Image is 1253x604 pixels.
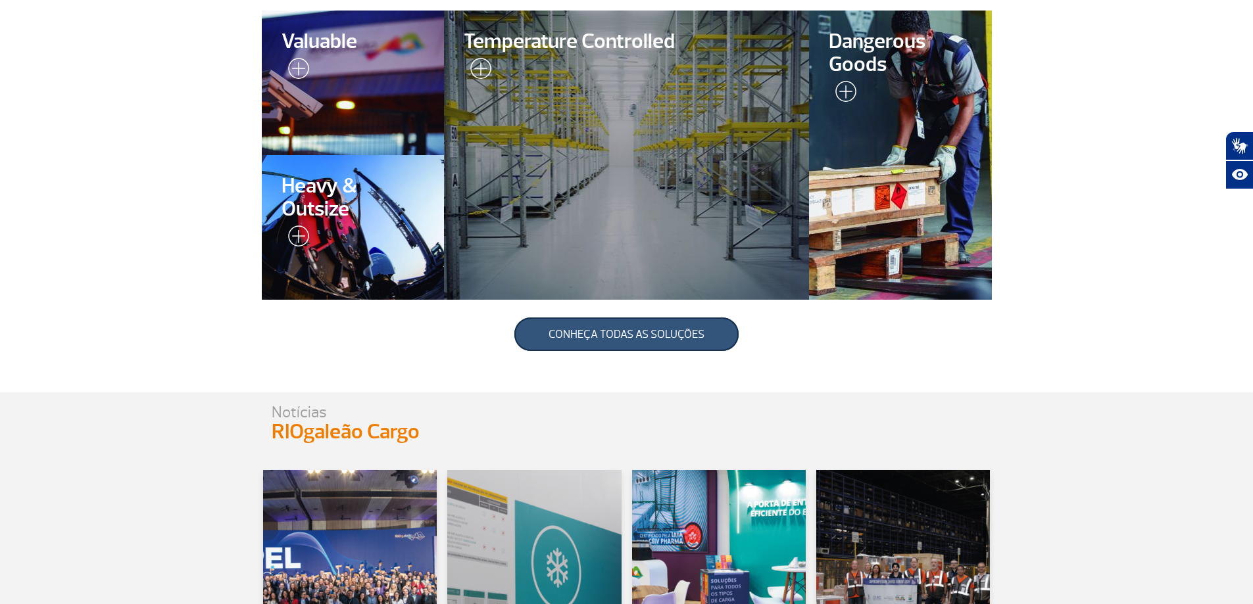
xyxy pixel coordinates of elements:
[809,11,992,300] a: Dangerous Goods
[1225,131,1253,160] button: Abrir tradutor de língua de sinais.
[282,30,425,53] span: Valuable
[444,11,809,300] a: Temperature Controlled
[829,81,856,107] img: leia-mais
[282,225,309,252] img: leia-mais
[282,58,309,84] img: leia-mais
[262,155,445,300] a: Heavy & Outsize
[829,30,972,76] span: Dangerous Goods
[282,175,425,221] span: Heavy & Outsize
[1225,131,1253,189] div: Plugin de acessibilidade da Hand Talk.
[262,11,445,155] a: Valuable
[464,58,491,84] img: leia-mais
[464,30,789,53] span: Temperature Controlled
[272,406,435,419] p: Notícias
[514,317,739,351] a: CONHEÇA TODAS AS SOLUÇÕES
[1225,160,1253,189] button: Abrir recursos assistivos.
[272,419,435,445] p: RIOgaleão Cargo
